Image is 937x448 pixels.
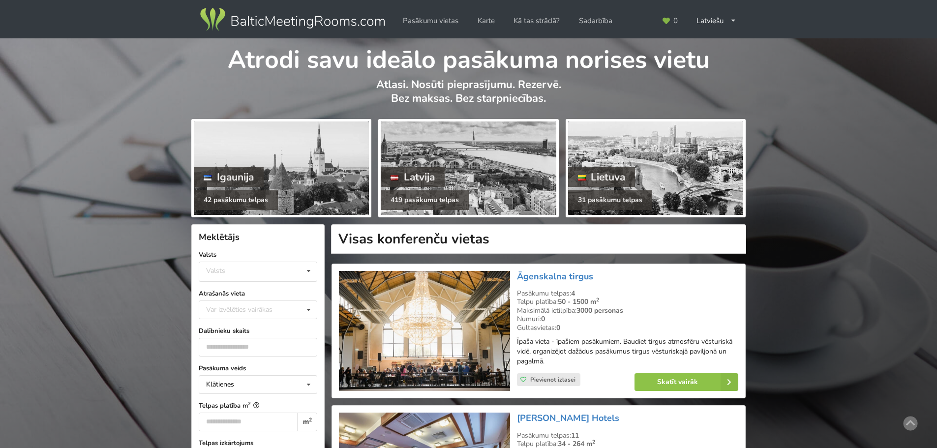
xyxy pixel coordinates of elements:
div: 419 pasākumu telpas [381,190,469,210]
div: Pasākumu telpas: [517,289,738,298]
label: Telpas izkārtojums [199,438,317,448]
a: Kā tas strādā? [507,11,567,30]
div: Lietuva [568,167,635,187]
div: Gultasvietas: [517,324,738,332]
div: 31 pasākumu telpas [568,190,652,210]
a: Lietuva 31 pasākumu telpas [566,119,746,217]
img: Neierastas vietas | Rīga | Āgenskalna tirgus [339,271,510,391]
label: Telpas platība m [199,401,317,411]
strong: 4 [571,289,575,298]
div: Numuri: [517,315,738,324]
a: Pasākumu vietas [396,11,465,30]
a: [PERSON_NAME] Hotels [517,412,619,424]
a: Skatīt vairāk [635,373,738,391]
strong: 50 - 1500 m [558,297,599,306]
h1: Atrodi savu ideālo pasākuma norises vietu [191,38,746,76]
h1: Visas konferenču vietas [331,224,746,254]
div: Pasākumu telpas: [517,431,738,440]
sup: 2 [596,296,599,303]
label: Pasākuma veids [199,363,317,373]
a: Karte [471,11,502,30]
span: Pievienot izlasei [530,376,575,384]
p: Īpaša vieta - īpašiem pasākumiem. Baudiet tirgus atmosfēru vēsturiskā vidē, organizējot dažādus p... [517,337,738,366]
p: Atlasi. Nosūti pieprasījumu. Rezervē. Bez maksas. Bez starpniecības. [191,78,746,116]
a: Sadarbība [572,11,619,30]
div: Latviešu [690,11,743,30]
div: Var izvēlēties vairākas [204,304,295,315]
sup: 2 [309,416,312,423]
sup: 2 [592,438,595,446]
div: Valsts [206,267,225,275]
div: Igaunija [194,167,264,187]
img: Baltic Meeting Rooms [198,6,387,33]
div: Maksimālā ietilpība: [517,306,738,315]
a: Āgenskalna tirgus [517,270,593,282]
div: m [297,413,317,431]
strong: 11 [571,431,579,440]
label: Atrašanās vieta [199,289,317,299]
div: Telpu platība: [517,298,738,306]
label: Dalībnieku skaits [199,326,317,336]
a: Latvija 419 pasākumu telpas [378,119,558,217]
label: Valsts [199,250,317,260]
div: Latvija [381,167,445,187]
div: 42 pasākumu telpas [194,190,278,210]
span: 0 [673,17,678,25]
div: Klātienes [206,381,234,388]
span: Meklētājs [199,231,240,243]
strong: 0 [541,314,545,324]
sup: 2 [248,400,251,407]
a: Igaunija 42 pasākumu telpas [191,119,371,217]
strong: 0 [556,323,560,332]
strong: 3000 personas [576,306,623,315]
